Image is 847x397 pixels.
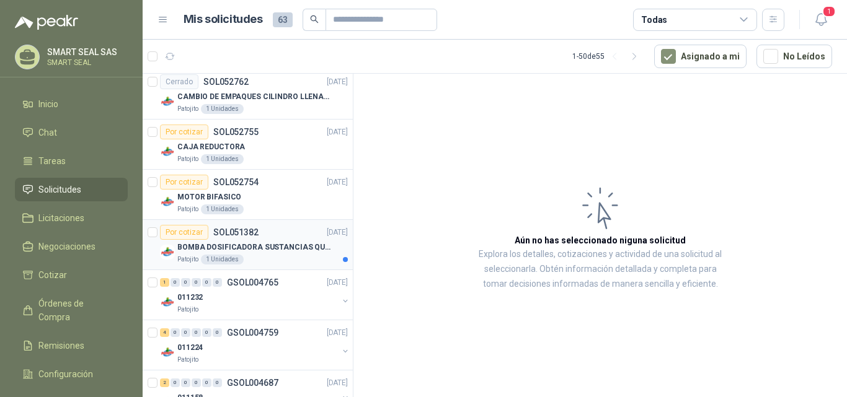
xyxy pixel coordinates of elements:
div: 0 [171,328,180,337]
span: Chat [38,126,57,139]
div: 1 Unidades [201,154,244,164]
p: BOMBA DOSIFICADORA SUSTANCIAS QUIMICAS [177,242,332,253]
p: Patojito [177,255,198,264]
span: Inicio [38,97,58,111]
h3: Aún no has seleccionado niguna solicitud [515,233,686,247]
button: Asignado a mi [654,45,747,68]
div: 0 [202,278,211,287]
p: [DATE] [327,327,348,339]
p: [DATE] [327,227,348,238]
p: 011232 [177,292,203,303]
a: Chat [15,121,128,144]
a: Negociaciones [15,235,128,258]
div: 0 [202,378,211,387]
div: Por cotizar [160,175,208,190]
a: Cotizar [15,263,128,287]
button: No Leídos [756,45,832,68]
p: Patojito [177,355,198,365]
div: 0 [181,278,190,287]
a: Remisiones [15,334,128,357]
div: 2 [160,378,169,387]
img: Company Logo [160,144,175,159]
p: SMART SEAL SAS [47,48,125,56]
span: Configuración [38,367,93,381]
span: 63 [273,12,293,27]
p: Patojito [177,305,198,315]
a: Solicitudes [15,178,128,201]
span: Tareas [38,154,66,168]
div: 1 - 50 de 55 [572,46,644,66]
div: 0 [213,328,222,337]
img: Company Logo [160,94,175,109]
a: Licitaciones [15,206,128,230]
span: Solicitudes [38,183,81,196]
div: 1 Unidades [201,104,244,114]
div: 0 [213,278,222,287]
div: 1 Unidades [201,255,244,264]
div: 1 Unidades [201,204,244,214]
div: 0 [192,278,201,287]
p: GSOL004759 [227,328,278,337]
a: Órdenes de Compra [15,292,128,329]
img: Company Logo [160,345,175,360]
p: [DATE] [327,377,348,389]
div: Por cotizar [160,225,208,240]
a: Tareas [15,149,128,173]
p: Patojito [177,204,198,214]
div: 4 [160,328,169,337]
p: SOL052754 [213,178,259,186]
img: Company Logo [160,194,175,209]
p: SOL051382 [213,228,259,237]
div: Cerrado [160,74,198,89]
a: Por cotizarSOL052754[DATE] Company LogoMOTOR BIFASICOPatojito1 Unidades [143,170,353,220]
div: 0 [213,378,222,387]
p: Patojito [177,104,198,114]
img: Company Logo [160,295,175,310]
div: 1 [160,278,169,287]
p: [DATE] [327,126,348,138]
p: Explora los detalles, cotizaciones y actividad de una solicitud al seleccionarla. Obtén informaci... [477,247,723,292]
div: Por cotizar [160,124,208,139]
p: GSOL004687 [227,378,278,387]
div: 0 [192,378,201,387]
p: SOL052762 [203,77,249,86]
span: 1 [822,6,836,17]
a: Configuración [15,362,128,386]
a: 1 0 0 0 0 0 GSOL004765[DATE] Company Logo011232Patojito [160,275,350,315]
button: 1 [810,9,832,31]
p: [DATE] [327,177,348,188]
img: Company Logo [160,245,175,260]
p: GSOL004765 [227,278,278,287]
p: SOL052755 [213,128,259,136]
div: Todas [641,13,667,27]
span: Negociaciones [38,240,95,253]
div: 0 [181,328,190,337]
p: MOTOR BIFASICO [177,191,241,203]
img: Logo peakr [15,15,78,30]
p: [DATE] [327,76,348,88]
div: 0 [171,278,180,287]
span: search [310,15,319,24]
span: Cotizar [38,268,67,282]
div: 0 [202,328,211,337]
div: 0 [181,378,190,387]
p: SMART SEAL [47,59,125,66]
span: Remisiones [38,339,84,352]
a: Por cotizarSOL051382[DATE] Company LogoBOMBA DOSIFICADORA SUSTANCIAS QUIMICASPatojito1 Unidades [143,220,353,270]
span: Órdenes de Compra [38,297,116,324]
p: [DATE] [327,277,348,289]
p: 011224 [177,342,203,354]
a: Por cotizarSOL052755[DATE] Company LogoCAJA REDUCTORAPatojito1 Unidades [143,120,353,170]
div: 0 [171,378,180,387]
p: Patojito [177,154,198,164]
p: CAJA REDUCTORA [177,141,245,153]
p: CAMBIO DE EMPAQUES CILINDRO LLENADORA MANUALNUAL [177,91,332,103]
a: CerradoSOL052762[DATE] Company LogoCAMBIO DE EMPAQUES CILINDRO LLENADORA MANUALNUALPatojito1 Unid... [143,69,353,120]
div: 0 [192,328,201,337]
a: Inicio [15,92,128,116]
h1: Mis solicitudes [184,11,263,28]
a: 4 0 0 0 0 0 GSOL004759[DATE] Company Logo011224Patojito [160,325,350,365]
span: Licitaciones [38,211,84,225]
